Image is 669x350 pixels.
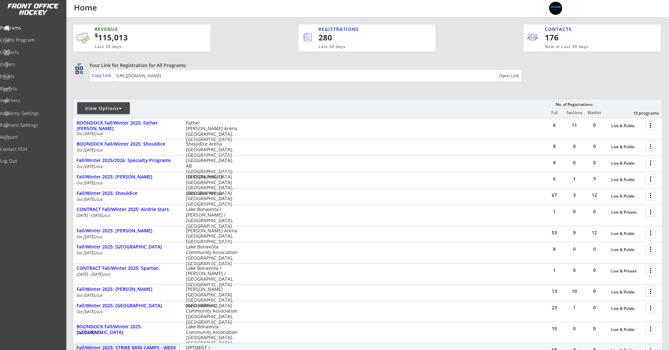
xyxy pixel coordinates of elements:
[95,164,103,169] em: 2026
[318,26,405,33] div: REGISTRATIONS
[585,193,604,198] div: 12
[611,306,642,311] div: Live & Public
[611,194,642,198] div: Live & Public
[186,207,238,229] div: Lake Bonavista / [PERSON_NAME] / [GEOGRAPHIC_DATA], [GEOGRAPHIC_DATA]
[611,161,642,166] div: Live & Public
[186,287,238,309] div: [PERSON_NAME][GEOGRAPHIC_DATA] [GEOGRAPHIC_DATA], [GEOGRAPHIC_DATA]
[77,324,179,335] div: BOONDOCK Fall/Winter 2025: [GEOGRAPHIC_DATA]
[544,176,564,181] div: 6
[544,268,564,272] div: 1
[77,198,177,201] div: Oct [DATE]
[75,62,83,66] div: qr
[544,305,564,310] div: 23
[77,181,177,185] div: Oct [DATE]
[544,230,564,235] div: 53
[77,207,179,212] div: CONTRACT Fall/Winter 2025: Airdrie Stars
[585,268,604,272] div: 0
[585,247,604,251] div: 0
[611,290,642,294] div: Live & Public
[645,141,656,152] button: more_vert
[77,141,179,147] div: BOONDOCK Fall/Winter 2025: Shouldice
[103,272,111,277] em: 2025
[585,305,604,310] div: 0
[186,228,238,245] div: [PERSON_NAME] Arena [GEOGRAPHIC_DATA], [GEOGRAPHIC_DATA]
[611,210,642,215] div: Live & Private
[95,44,179,50] div: Last 30 days
[186,324,238,346] div: Lake Bonavista Community Association [GEOGRAPHIC_DATA], [GEOGRAPHIC_DATA]
[77,191,179,196] div: Fall/Winter 2025: Shouldice
[645,228,656,238] button: more_vert
[611,247,642,252] div: Live & Public
[565,209,584,214] div: 0
[585,230,604,235] div: 12
[77,148,177,152] div: Oct [DATE]
[645,174,656,184] button: more_vert
[544,247,564,251] div: 8
[499,71,520,80] a: Open Link
[95,148,103,152] em: 2026
[77,287,179,292] div: Fall/Winter 2025: [PERSON_NAME]
[95,293,103,298] em: 2026
[544,209,564,214] div: 1
[585,144,604,149] div: 0
[544,123,564,128] div: 6
[645,207,656,217] button: more_vert
[77,228,179,234] div: Fall/Winter 2025: [PERSON_NAME]
[499,73,520,79] div: Open Link
[585,209,604,214] div: 0
[77,272,177,276] div: [DATE] - [DATE]
[95,235,103,239] em: 2026
[545,44,630,50] div: New in Last 30 days
[77,165,177,169] div: Oct [DATE]
[554,102,594,107] div: No. of Registrations
[565,193,584,198] div: 3
[77,244,179,250] div: Fall/Winter 2025: [GEOGRAPHIC_DATA]
[645,244,656,254] button: more_vert
[95,131,103,136] em: 2026
[95,310,103,314] em: 2026
[77,251,177,255] div: Oct [DATE]
[186,303,238,325] div: West Hillhurst Community Association [GEOGRAPHIC_DATA], [GEOGRAPHIC_DATA]
[565,230,584,235] div: 9
[95,31,98,39] sup: $
[77,174,179,180] div: Fall/Winter 2025: [PERSON_NAME]
[565,144,584,149] div: 0
[645,266,656,276] button: more_vert
[186,266,238,288] div: Lake Bonavista / [PERSON_NAME] / [GEOGRAPHIC_DATA], [GEOGRAPHIC_DATA]
[611,124,642,128] div: Live & Public
[186,174,238,196] div: [PERSON_NAME][GEOGRAPHIC_DATA] [GEOGRAPHIC_DATA], [GEOGRAPHIC_DATA]
[645,324,656,334] button: more_vert
[77,158,179,163] div: Fall/Winter 2025/2026: Specialty Programs
[95,181,103,185] em: 2026
[544,144,564,149] div: 8
[318,44,409,50] div: Last 30 days
[544,110,564,115] div: Full
[95,251,103,255] em: 2026
[565,326,584,331] div: 0
[89,62,642,69] div: Your Link for Registration for All Programs:
[95,197,103,202] em: 2026
[565,289,584,293] div: 10
[186,244,238,266] div: Lake Bonavista Community Association [GEOGRAPHIC_DATA], [GEOGRAPHIC_DATA]
[103,213,111,218] em: 2025
[585,160,604,165] div: 0
[77,303,179,309] div: Fall/Winter 2025: [GEOGRAPHIC_DATA]
[565,110,584,115] div: Sessions
[645,303,656,313] button: more_vert
[186,158,238,180] div: [GEOGRAPHIC_DATA], AB [GEOGRAPHIC_DATA], [GEOGRAPHIC_DATA]
[186,141,238,158] div: Shouldice Arena [GEOGRAPHIC_DATA], [GEOGRAPHIC_DATA]
[585,123,604,128] div: 0
[565,247,584,251] div: 0
[611,327,642,332] div: Live & Public
[544,289,564,293] div: 13
[645,287,656,297] button: more_vert
[77,266,179,271] div: CONTRACT Fall/Winter 2025: Spartan
[585,326,604,331] div: 0
[74,65,84,75] button: qr_code
[611,145,642,149] div: Live & Public
[611,269,642,273] div: Live & Private
[645,191,656,201] button: more_vert
[585,289,604,293] div: 0
[95,331,103,335] em: 2026
[92,72,112,78] div: Copy Link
